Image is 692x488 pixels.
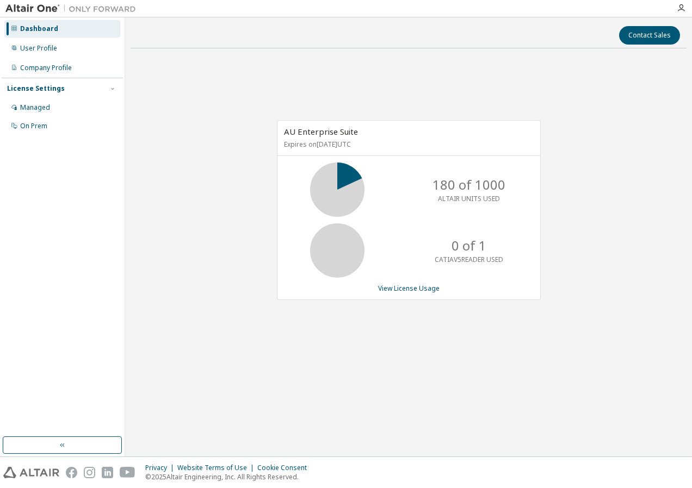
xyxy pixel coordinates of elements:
[378,284,440,293] a: View License Usage
[452,236,486,255] p: 0 of 1
[435,255,503,264] p: CATIAV5READER USED
[177,464,257,472] div: Website Terms of Use
[432,176,505,194] p: 180 of 1000
[20,44,57,53] div: User Profile
[20,103,50,112] div: Managed
[5,3,141,14] img: Altair One
[20,24,58,33] div: Dashboard
[20,122,47,130] div: On Prem
[84,467,95,478] img: instagram.svg
[284,140,531,149] p: Expires on [DATE] UTC
[145,464,177,472] div: Privacy
[66,467,77,478] img: facebook.svg
[145,472,313,481] p: © 2025 Altair Engineering, Inc. All Rights Reserved.
[3,467,59,478] img: altair_logo.svg
[20,64,72,72] div: Company Profile
[438,194,500,203] p: ALTAIR UNITS USED
[257,464,313,472] div: Cookie Consent
[619,26,680,45] button: Contact Sales
[120,467,135,478] img: youtube.svg
[284,126,358,137] span: AU Enterprise Suite
[102,467,113,478] img: linkedin.svg
[7,84,65,93] div: License Settings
